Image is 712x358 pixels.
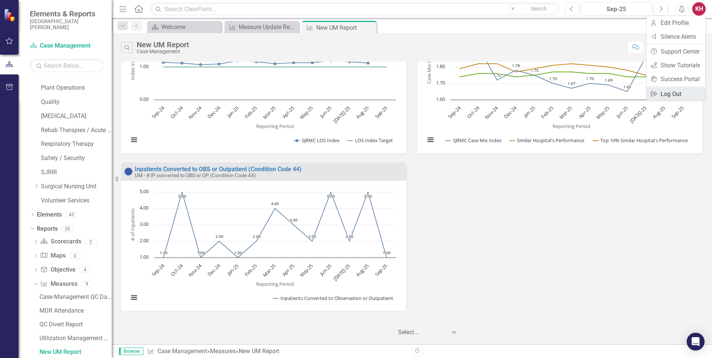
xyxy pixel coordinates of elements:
div: Chart. Highcharts interactive chart. [421,31,699,151]
text: 5.00 [178,194,186,199]
text: Reporting Period [256,281,294,287]
text: Index Value [129,54,136,80]
a: Welcome [149,22,220,32]
div: 43 [66,211,77,218]
a: Surgical Nursing Unit [41,182,112,191]
div: New UM Report [137,41,189,49]
text: Mar-25 [261,262,277,278]
img: ClearPoint Strategy [4,9,17,22]
text: Oct-24 [169,104,184,119]
small: UM - # IP converted to OBS or OP (Condition Code 44) [135,172,256,178]
button: View chart menu, Chart [425,135,436,145]
path: Oct-24, 1.12. SJRMC LOS Index. [181,61,184,64]
a: Measure Update Report [226,22,297,32]
button: Search [520,4,557,14]
span: Elements & Reports [30,9,104,18]
text: [DATE]-25 [332,105,352,124]
div: KH [692,2,706,16]
div: Chart. Highcharts interactive chart. [125,31,403,151]
a: Respiratory Therapy [41,140,112,148]
text: Feb-25 [243,262,258,278]
div: New UM Report [39,349,112,355]
text: 0.00 [140,96,149,102]
a: New UM Report [38,346,112,358]
text: Feb-25 [243,105,258,120]
a: Show Tutorials [646,58,705,72]
text: Sep-24 [447,104,463,120]
text: Oct-24 [169,262,184,278]
text: Nov-24 [187,262,203,278]
div: 20 [61,226,73,232]
g: Top 10% Similar Hospital's Performance, line 3 of 3 with 13 data points. [458,62,666,77]
text: 2.00 [140,237,149,244]
div: Welcome [161,22,220,32]
path: Aug-25, 1.12. SJRMC LOS Index. [367,61,370,64]
text: Feb-25 [540,105,555,120]
text: Nov-24 [187,104,203,120]
text: Apr-25 [281,262,296,277]
text: Jun-25 [318,262,333,277]
button: Show SJRMC LOS Index [294,137,340,144]
a: SJRIR [41,168,112,177]
div: Open Intercom Messenger [687,333,705,351]
text: Dec-24 [206,104,222,120]
a: MDR Attendance [38,305,112,317]
text: [DATE]-25 [628,105,648,124]
text: Mar-25 [558,105,573,120]
a: Objective [40,266,75,274]
a: Edit Profile [646,16,705,30]
a: Maps [40,252,65,260]
a: Case Management [158,348,207,355]
button: View chart menu, Chart [129,135,139,145]
div: Utilization Management Dashboard [39,335,112,342]
text: Sep-24 [150,262,166,278]
div: 4 [79,267,91,273]
text: Nov-24 [483,104,499,120]
text: May-25 [595,105,611,121]
text: Jan-25 [225,262,240,277]
text: Oct-24 [465,104,481,119]
text: 2.00 [346,234,353,239]
input: Search ClearPoint... [151,3,559,16]
div: New UM Report [316,23,375,32]
a: Safety / Security [41,154,112,163]
text: 1.60 [436,96,445,102]
div: MDR Attendance [39,307,112,314]
text: Apr-25 [281,105,296,119]
text: Sep-24 [150,104,166,120]
path: Jan-25, 1.19. SJRMC LOS Index. [236,59,239,62]
text: 1.00 [234,250,242,255]
text: 3.00 [140,221,149,227]
path: Sep-24, 1.14. SJRMC LOS Index. [162,61,165,64]
a: Scorecards [40,237,81,246]
button: Show LOS Index Target [347,137,393,144]
g: LOS Index Target, line 2 of 2 with 13 data points. [162,65,388,68]
a: Volunteer Services [41,196,112,205]
text: Sep-25 [374,105,389,120]
text: Aug-25 [651,105,667,120]
text: Reporting Period [256,122,294,129]
text: 1.65 [623,84,631,89]
a: Support Center [646,45,705,58]
text: 1.00 [160,250,168,255]
text: 1.78 [512,63,520,68]
text: Jun-25 [318,105,333,119]
path: Nov-24, 1.07. SJRMC LOS Index. [199,63,202,66]
text: 5.00 [140,188,149,195]
text: Case Mix Index [426,50,432,84]
text: # of Inpatients [129,209,136,241]
text: 1.70 [549,76,557,81]
a: Case Management QC Dashboard [38,291,112,303]
text: 2.00 [308,234,316,239]
a: Quality [41,98,112,106]
path: Mar-25, 1.1. SJRMC LOS Index. [274,62,277,65]
text: 5.00 [327,194,335,199]
text: 5.00 [364,194,372,199]
path: Dec-24, 1.09. SJRMC LOS Index. [218,63,221,65]
text: Sep-25 [670,105,685,120]
a: Reports [37,225,58,233]
a: Case Management [30,42,104,50]
img: No Information [124,167,133,176]
text: 1.67 [568,81,575,86]
text: 1.70 [436,79,445,86]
